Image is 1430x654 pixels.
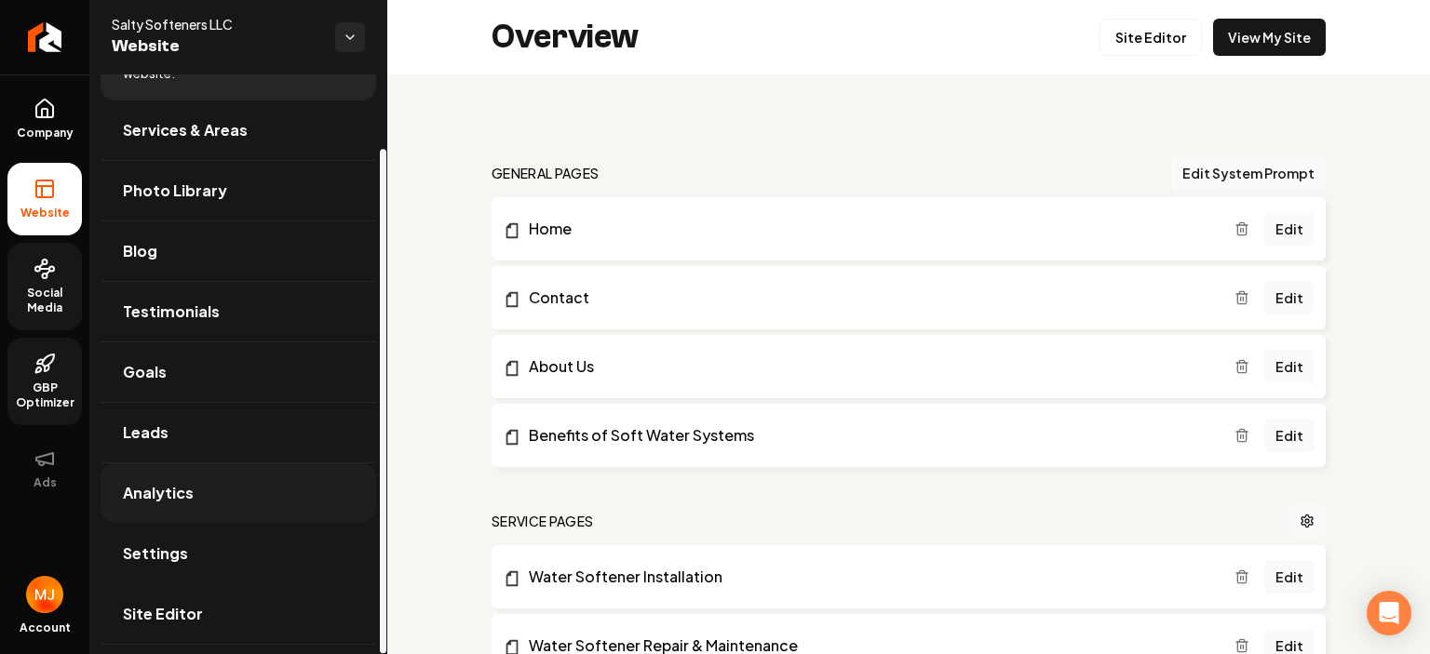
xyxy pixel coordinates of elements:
[26,576,63,613] button: Open user button
[26,475,64,490] span: Ads
[123,482,194,504] span: Analytics
[492,164,600,182] h2: general pages
[7,83,82,155] a: Company
[123,421,169,444] span: Leads
[492,512,594,530] h2: Service Pages
[123,542,188,565] span: Settings
[1213,19,1326,56] a: View My Site
[101,342,376,402] a: Goals
[112,33,320,60] span: Website
[123,180,227,202] span: Photo Library
[101,524,376,583] a: Settings
[123,300,220,323] span: Testimonials
[1264,560,1315,594] a: Edit
[26,576,63,613] img: Mike James
[492,19,639,56] h2: Overview
[7,286,82,315] span: Social Media
[101,221,376,281] a: Blog
[101,463,376,523] a: Analytics
[13,206,77,220] span: Website
[503,287,1234,309] a: Contact
[28,22,62,52] img: Rebolt Logo
[503,424,1234,447] a: Benefits of Soft Water Systems
[503,566,1234,588] a: Water Softener Installation
[7,243,82,330] a: Social Media
[1099,19,1202,56] a: Site Editor
[503,355,1234,378] a: About Us
[7,433,82,505] button: Ads
[123,361,167,383] span: Goals
[1264,212,1315,246] a: Edit
[1264,419,1315,452] a: Edit
[1171,156,1326,190] button: Edit System Prompt
[101,161,376,220] a: Photo Library
[7,380,82,410] span: GBP Optimizer
[9,126,81,140] span: Company
[123,119,248,141] span: Services & Areas
[1264,350,1315,383] a: Edit
[101,100,376,160] a: Services & Areas
[20,621,71,635] span: Account
[123,240,157,262] span: Blog
[503,218,1234,240] a: Home
[7,338,82,425] a: GBP Optimizer
[123,603,203,625] span: Site Editor
[1264,281,1315,314] a: Edit
[101,403,376,462] a: Leads
[1367,591,1411,635] div: Open Intercom Messenger
[112,15,320,33] span: Salty Softeners LLC
[101,282,376,341] a: Testimonials
[101,584,376,644] a: Site Editor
